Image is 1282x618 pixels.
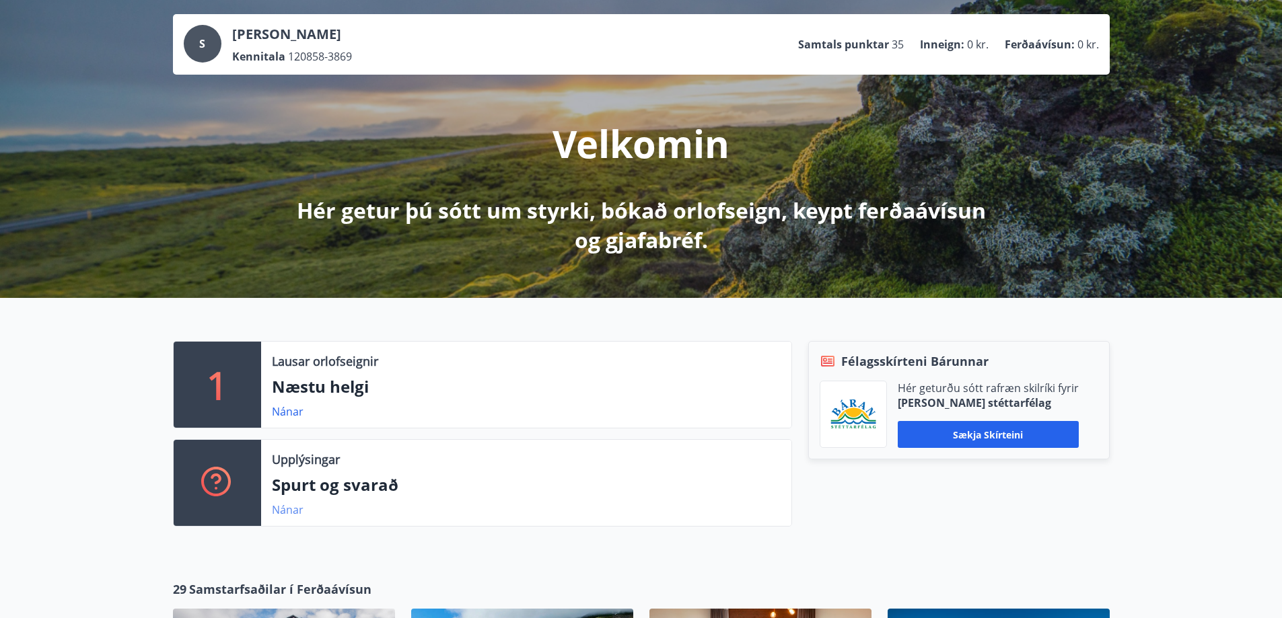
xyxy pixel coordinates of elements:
[207,359,228,410] p: 1
[199,36,205,51] span: S
[272,451,340,468] p: Upplýsingar
[798,37,889,52] p: Samtals punktar
[1077,37,1099,52] span: 0 kr.
[272,352,378,370] p: Lausar orlofseignir
[898,395,1079,410] p: [PERSON_NAME] stéttarfélag
[553,118,729,169] p: Velkomin
[1005,37,1075,52] p: Ferðaávísun :
[288,49,352,64] span: 120858-3869
[272,375,781,398] p: Næstu helgi
[189,580,371,598] span: Samstarfsaðilar í Ferðaávísun
[272,404,304,419] a: Nánar
[898,421,1079,448] button: Sækja skírteini
[173,580,186,598] span: 29
[841,352,989,370] span: Félagsskírteni Bárunnar
[920,37,964,52] p: Inneign :
[286,196,997,255] p: Hér getur þú sótt um styrki, bókað orlofseign, keypt ferðaávísun og gjafabréf.
[898,381,1079,395] p: Hér geturðu sótt rafræn skilríki fyrir
[892,37,904,52] span: 35
[232,49,285,64] p: Kennitala
[232,25,352,44] p: [PERSON_NAME]
[272,473,781,496] p: Spurt og svarað
[967,37,989,52] span: 0 kr.
[272,502,304,517] a: Nánar
[830,399,876,430] img: Bz2lGXKH3FXEIQKvoQ8VL0Fr0uCiWgfgA3I6fSs8.png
